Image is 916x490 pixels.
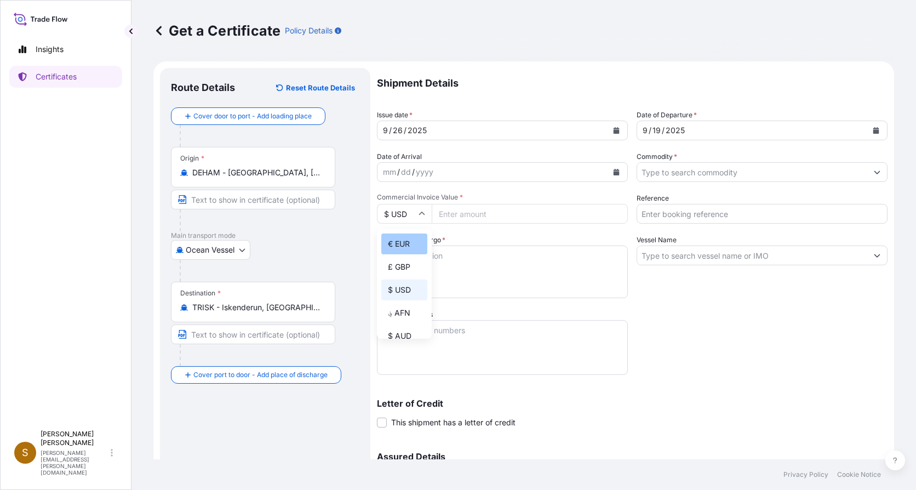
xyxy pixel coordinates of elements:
div: / [649,124,651,137]
div: month, [642,124,649,137]
button: Cover port to door - Add place of discharge [171,366,341,384]
div: year, [415,166,434,179]
div: month, [382,166,397,179]
div: ؋ AFN [381,303,427,323]
p: Letter of Credit [377,399,888,408]
button: Reset Route Details [271,79,359,96]
button: Show suggestions [867,162,887,182]
a: Privacy Policy [783,470,828,479]
div: / [397,166,400,179]
a: Certificates [9,66,122,88]
div: day, [400,166,412,179]
span: S [22,447,28,458]
p: Shipment Details [377,68,888,99]
p: Get a Certificate [153,22,280,39]
p: Insights [36,44,64,55]
p: Assured Details [377,452,888,461]
p: [PERSON_NAME] [PERSON_NAME] [41,430,108,447]
a: Insights [9,38,122,60]
div: month, [382,124,389,137]
div: / [412,166,415,179]
div: day, [651,124,662,137]
span: Date of Arrival [377,151,422,162]
span: Cover port to door - Add place of discharge [193,369,328,380]
button: Calendar [608,122,625,139]
div: / [404,124,407,137]
p: Certificates [36,71,77,82]
p: [PERSON_NAME][EMAIL_ADDRESS][PERSON_NAME][DOMAIN_NAME] [41,449,108,476]
button: Show suggestions [867,246,887,265]
p: Policy Details [285,25,333,36]
span: Cover door to port - Add loading place [193,111,312,122]
button: Calendar [608,163,625,181]
button: Select transport [171,240,250,260]
div: / [662,124,665,137]
p: Route Details [171,81,235,94]
div: € EUR [381,233,427,254]
div: $ USD [381,280,427,300]
p: Main transport mode [171,231,359,240]
input: Enter booking reference [637,204,888,224]
span: Commercial Invoice Value [377,193,628,202]
p: Reset Route Details [286,82,355,93]
button: Calendar [867,122,885,139]
label: Vessel Name [637,235,677,246]
a: Cookie Notice [837,470,881,479]
label: Reference [637,193,669,204]
span: Ocean Vessel [186,244,234,255]
button: Cover door to port - Add loading place [171,107,325,125]
div: Origin [180,154,204,163]
span: Issue date [377,110,413,121]
div: / [389,124,392,137]
div: $ AUD [381,326,427,346]
label: Commodity [637,151,677,162]
div: Destination [180,289,221,298]
div: day, [392,124,404,137]
input: Text to appear on certificate [171,324,335,344]
input: Text to appear on certificate [171,190,335,209]
span: Date of Departure [637,110,697,121]
div: year, [665,124,686,137]
input: Type to search commodity [637,162,867,182]
input: Type to search vessel name or IMO [637,246,867,265]
span: This shipment has a letter of credit [391,417,516,428]
input: Origin [192,167,322,178]
input: Destination [192,302,322,313]
div: year, [407,124,428,137]
div: £ GBP [381,257,427,277]
input: Enter amount [432,204,628,224]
